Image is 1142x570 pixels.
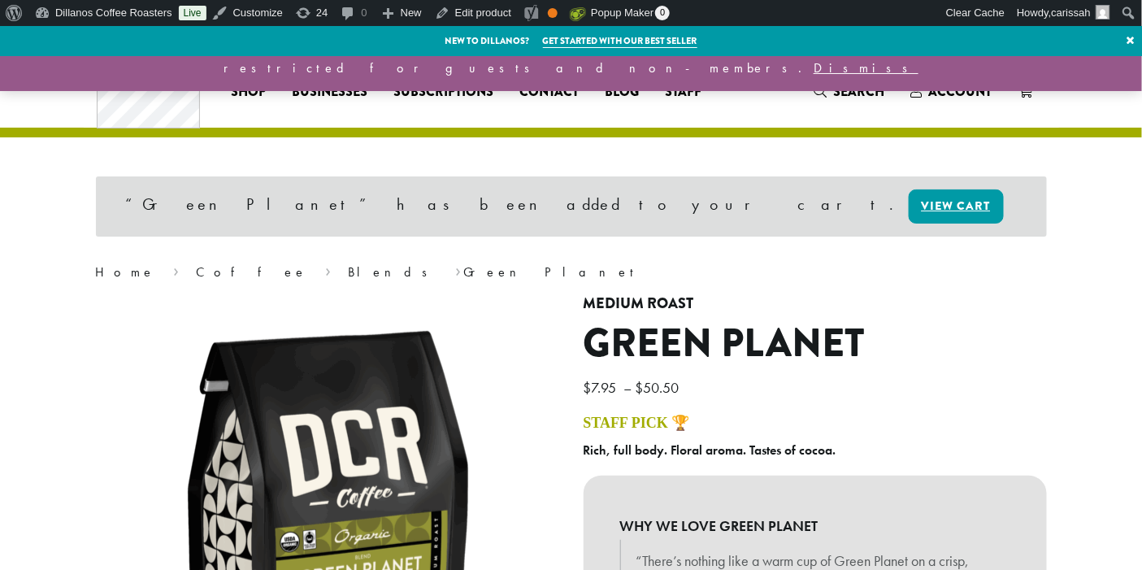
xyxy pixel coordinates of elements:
[636,378,644,397] span: $
[519,82,579,102] span: Contact
[179,6,206,20] a: Live
[584,295,1047,313] h4: Medium Roast
[584,378,621,397] bdi: 7.95
[833,82,884,101] span: Search
[543,34,697,48] a: Get started with our best seller
[196,263,307,281] a: Coffee
[1120,26,1142,55] a: ×
[652,79,714,105] a: Staff
[584,415,690,431] a: STAFF PICK 🏆
[909,189,1004,224] a: View cart
[218,79,279,105] a: Shop
[584,320,1047,368] h1: Green Planet
[801,78,897,105] a: Search
[96,263,156,281] a: Home
[624,378,632,397] span: –
[665,82,701,102] span: Staff
[455,257,461,282] span: ›
[584,378,592,397] span: $
[636,378,684,397] bdi: 50.50
[1052,7,1091,19] span: carissah
[620,512,1010,540] b: WHY WE LOVE GREEN PLANET
[584,442,836,459] b: Rich, full body. Floral aroma. Tastes of cocoa.
[548,8,558,18] div: OK
[814,59,918,76] a: Dismiss
[231,82,266,102] span: Shop
[393,82,493,102] span: Subscriptions
[173,257,179,282] span: ›
[605,82,639,102] span: Blog
[292,82,367,102] span: Businesses
[348,263,438,281] a: Blends
[655,6,670,20] span: 0
[96,263,1047,282] nav: Breadcrumb
[96,176,1047,237] div: “Green Planet” has been added to your cart.
[928,82,992,101] span: Account
[325,257,331,282] span: ›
